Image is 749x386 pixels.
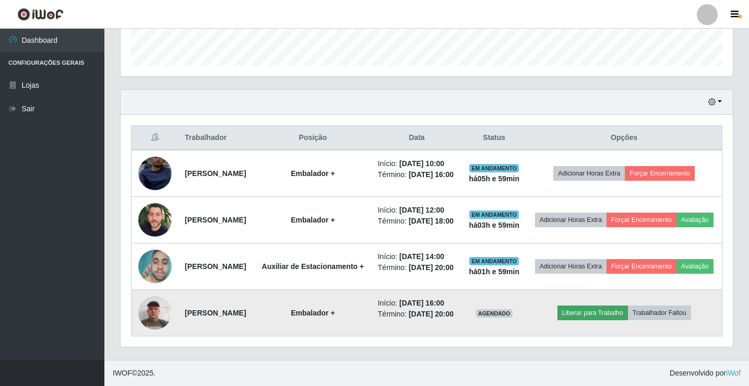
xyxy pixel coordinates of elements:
[462,126,526,150] th: Status
[372,126,462,150] th: Data
[553,166,625,181] button: Adicionar Horas Extra
[476,309,513,318] span: AGENDADO
[535,213,607,227] button: Adicionar Horas Extra
[469,257,519,265] span: EM ANDAMENTO
[378,216,456,227] li: Término:
[138,199,172,240] img: 1683118670739.jpeg
[535,259,607,274] button: Adicionar Horas Extra
[469,164,519,172] span: EM ANDAMENTO
[185,309,246,317] strong: [PERSON_NAME]
[378,158,456,169] li: Início:
[185,216,246,224] strong: [PERSON_NAME]
[409,217,454,225] time: [DATE] 18:00
[291,216,335,224] strong: Embalador +
[670,368,741,379] span: Desenvolvido por
[378,169,456,180] li: Término:
[378,262,456,273] li: Término:
[625,166,695,181] button: Forçar Encerramento
[138,244,172,289] img: 1748551724527.jpeg
[676,213,714,227] button: Avaliação
[628,306,691,320] button: Trabalhador Faltou
[138,137,172,210] img: 1750699725470.jpeg
[607,213,676,227] button: Forçar Encerramento
[113,368,156,379] span: © 2025 .
[378,309,456,320] li: Término:
[469,174,519,183] strong: há 05 h e 59 min
[138,290,172,335] img: 1709375112510.jpeg
[262,262,364,271] strong: Auxiliar de Estacionamento +
[409,310,454,318] time: [DATE] 20:00
[607,259,676,274] button: Forçar Encerramento
[378,251,456,262] li: Início:
[409,170,454,179] time: [DATE] 16:00
[378,298,456,309] li: Início:
[291,169,335,178] strong: Embalador +
[17,8,64,21] img: CoreUI Logo
[291,309,335,317] strong: Embalador +
[409,263,454,272] time: [DATE] 20:00
[399,206,444,214] time: [DATE] 12:00
[179,126,254,150] th: Trabalhador
[469,210,519,219] span: EM ANDAMENTO
[185,169,246,178] strong: [PERSON_NAME]
[399,159,444,168] time: [DATE] 10:00
[469,267,519,276] strong: há 01 h e 59 min
[399,252,444,261] time: [DATE] 14:00
[254,126,372,150] th: Posição
[726,369,741,377] a: iWof
[557,306,628,320] button: Liberar para Trabalho
[399,299,444,307] time: [DATE] 16:00
[113,369,132,377] span: IWOF
[676,259,714,274] button: Avaliação
[378,205,456,216] li: Início:
[526,126,722,150] th: Opções
[185,262,246,271] strong: [PERSON_NAME]
[469,221,519,229] strong: há 03 h e 59 min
